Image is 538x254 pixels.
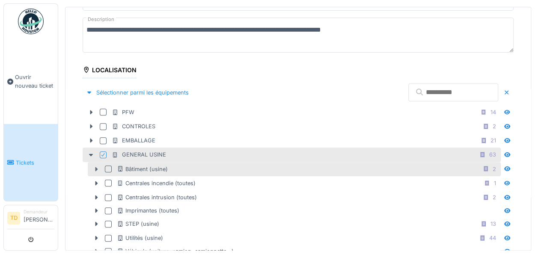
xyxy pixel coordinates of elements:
div: Utilités (usine) [117,234,163,242]
div: CONTROLES [112,122,155,130]
span: Tickets [16,159,54,167]
div: 13 [490,220,496,228]
div: 1 [494,179,496,187]
div: 2 [493,193,496,201]
div: 21 [490,136,496,145]
div: 63 [489,151,496,159]
div: Bâtiment (usine) [117,165,168,173]
img: Badge_color-CXgf-gQk.svg [18,9,44,34]
div: Centrales intrusion (toutes) [117,193,197,201]
label: Description [86,14,116,25]
div: 2 [493,165,496,173]
div: 2 [493,122,496,130]
a: TD Demandeur[PERSON_NAME] [7,209,54,229]
div: 14 [490,108,496,116]
div: Centrales incendie (toutes) [117,179,196,187]
div: GENERAL USINE [112,151,166,159]
div: Localisation [83,64,137,78]
div: EMBALLAGE [112,136,155,145]
span: Ouvrir nouveau ticket [15,73,54,89]
div: Sélectionner parmi les équipements [83,87,192,98]
li: [PERSON_NAME] [24,209,54,227]
div: 44 [489,234,496,242]
a: Ouvrir nouveau ticket [4,39,58,124]
div: PFW [112,108,134,116]
li: TD [7,212,20,224]
div: Imprimantes (toutes) [117,207,179,215]
div: Demandeur [24,209,54,215]
div: STEP (usine) [117,220,159,228]
a: Tickets [4,124,58,201]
